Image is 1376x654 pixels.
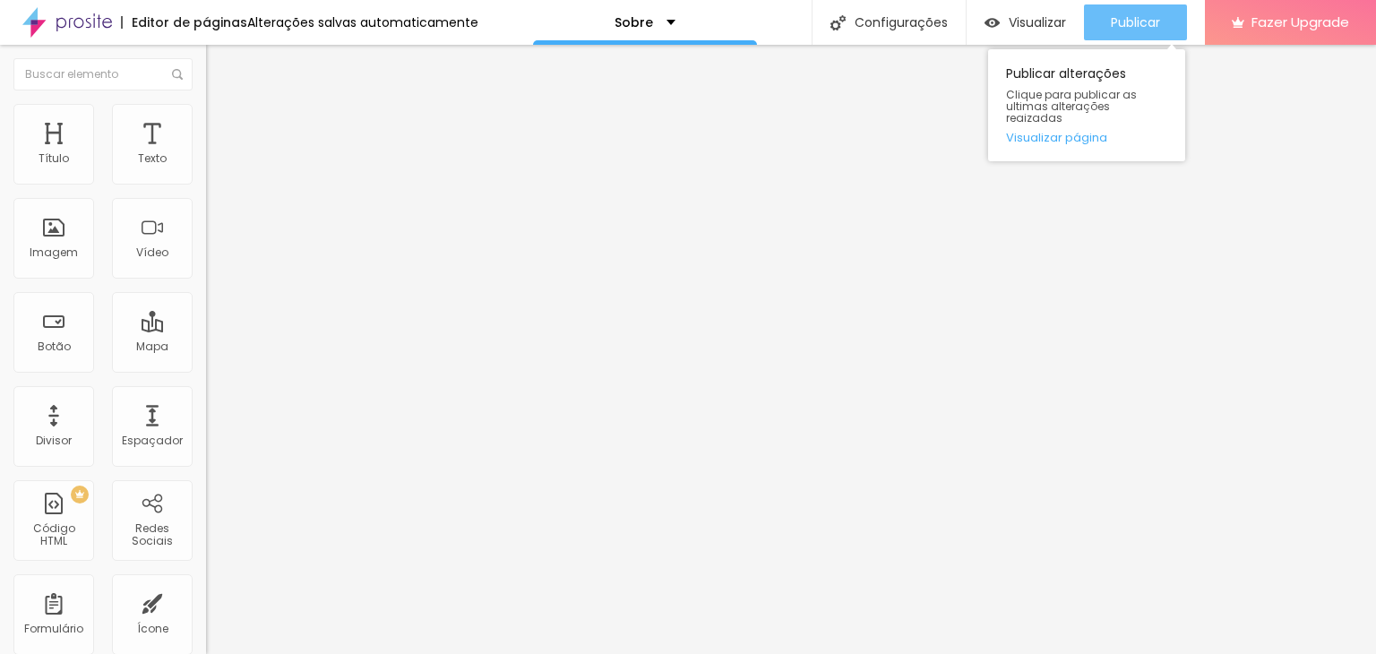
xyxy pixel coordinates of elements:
div: Botão [38,340,71,353]
p: Sobre [615,16,653,29]
div: Alterações salvas automaticamente [247,16,478,29]
div: Editor de páginas [121,16,247,29]
div: Ícone [137,623,168,635]
div: Vídeo [136,246,168,259]
button: Visualizar [967,4,1084,40]
img: Icone [172,69,183,80]
div: Espaçador [122,435,183,447]
div: Formulário [24,623,83,635]
div: Divisor [36,435,72,447]
input: Buscar elemento [13,58,193,90]
div: Mapa [136,340,168,353]
div: Redes Sociais [116,522,187,548]
iframe: Editor [206,45,1376,654]
span: Publicar [1111,15,1160,30]
button: Publicar [1084,4,1187,40]
div: Título [39,152,69,165]
img: view-1.svg [985,15,1000,30]
div: Código HTML [18,522,89,548]
div: Publicar alterações [988,49,1185,161]
div: Texto [138,152,167,165]
div: Imagem [30,246,78,259]
span: Fazer Upgrade [1251,14,1349,30]
span: Clique para publicar as ultimas alterações reaizadas [1006,89,1167,125]
img: Icone [830,15,846,30]
span: Visualizar [1009,15,1066,30]
a: Visualizar página [1006,132,1167,143]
